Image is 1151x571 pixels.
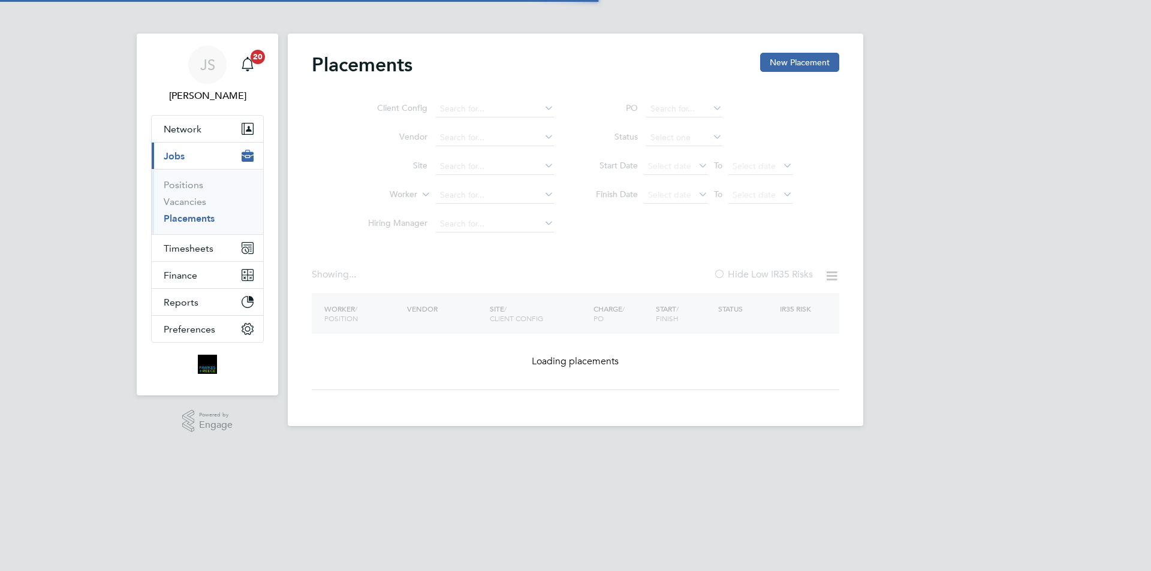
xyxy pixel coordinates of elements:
button: Jobs [152,143,263,169]
a: Vacancies [164,196,206,207]
span: Finance [164,270,197,281]
span: Powered by [199,410,233,420]
button: New Placement [760,53,839,72]
img: bromak-logo-retina.png [198,355,217,374]
span: Timesheets [164,243,213,254]
span: Preferences [164,324,215,335]
a: Positions [164,179,203,191]
button: Preferences [152,316,263,342]
div: Showing [312,268,358,281]
button: Timesheets [152,235,263,261]
label: Hide Low IR35 Risks [713,268,813,280]
button: Finance [152,262,263,288]
button: Reports [152,289,263,315]
a: JS[PERSON_NAME] [151,46,264,103]
span: Network [164,123,201,135]
button: Network [152,116,263,142]
span: Julia Scholes [151,89,264,103]
span: Engage [199,420,233,430]
span: Reports [164,297,198,308]
a: Go to home page [151,355,264,374]
a: 20 [236,46,260,84]
div: Jobs [152,169,263,234]
a: Powered byEngage [182,410,233,433]
span: JS [200,57,215,72]
h2: Placements [312,53,412,77]
span: Jobs [164,150,185,162]
nav: Main navigation [137,34,278,395]
span: 20 [251,50,265,64]
a: Placements [164,213,215,224]
span: ... [349,268,356,280]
